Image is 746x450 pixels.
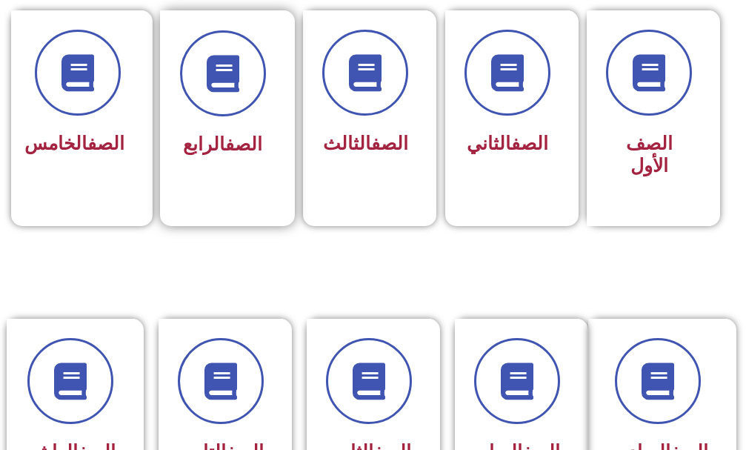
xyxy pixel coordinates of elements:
[371,133,408,154] a: الصف
[24,133,124,154] span: الخامس
[87,133,124,154] a: الصف
[183,133,262,155] span: الرابع
[511,133,548,154] a: الصف
[467,133,548,154] span: الثاني
[626,133,673,176] span: الصف الأول
[323,133,408,154] span: الثالث
[225,133,262,155] a: الصف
